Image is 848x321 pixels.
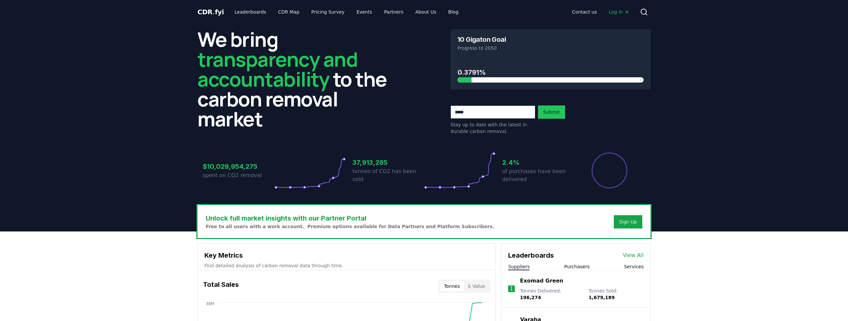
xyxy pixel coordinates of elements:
span: . [213,8,215,16]
a: Pricing Survey [306,6,350,18]
p: Progress to 2050 [457,45,644,51]
h3: Total Sales [203,280,239,293]
a: View All [623,251,644,259]
p: Tonnes Delivered : [520,288,582,301]
a: CDR Map [273,6,305,18]
nav: Main [567,6,635,18]
h3: Key Metrics [204,250,489,260]
h3: Unlock full market insights with our Partner Portal [206,213,494,223]
nav: Main [229,6,464,18]
p: tonnes of CO2 has been sold [352,167,424,183]
a: Blog [443,6,464,18]
span: 196,274 [520,295,541,300]
a: Events [351,6,377,18]
span: CDR fyi [197,8,224,16]
h3: 2.4% [502,158,574,167]
h3: Leaderboards [508,250,554,260]
a: Contact us [567,6,602,18]
a: CDR.fyi [197,7,224,17]
h3: 37,913,285 [352,158,424,167]
h2: We bring to the carbon removal market [197,29,397,129]
a: About Us [410,6,442,18]
a: Exomad Green [520,277,563,285]
button: $ Value [464,281,489,291]
a: Leaderboards [229,6,272,18]
p: Find detailed analysis of carbon removal data through time. [204,262,489,269]
button: Submit [538,105,565,119]
tspan: 38M [206,301,214,306]
a: Sign Up [619,219,637,225]
p: Stay up to date with the latest in durable carbon removal. [450,121,535,135]
a: Log in [604,6,635,18]
button: Sign Up [614,215,642,228]
h3: 0.3791% [457,67,644,77]
h3: $10,029,954,275 [203,161,274,171]
button: Purchasers [564,263,590,270]
span: transparency and accountability [197,45,357,93]
p: of purchases have been delivered [502,167,574,183]
button: Services [624,263,644,270]
p: 1 [510,285,513,293]
p: spent on CO2 removal [203,171,274,179]
p: Free to all users with a work account. Premium options available for Data Partners and Platform S... [206,223,494,230]
span: 1,679,189 [589,295,615,300]
p: Tonnes Sold : [589,288,644,301]
h3: 10 Gigaton Goal [457,36,506,43]
span: Log in [609,9,629,15]
a: Partners [379,6,409,18]
div: Percentage of sales delivered [591,152,628,189]
button: Suppliers [508,263,530,270]
button: Tonnes [440,281,464,291]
